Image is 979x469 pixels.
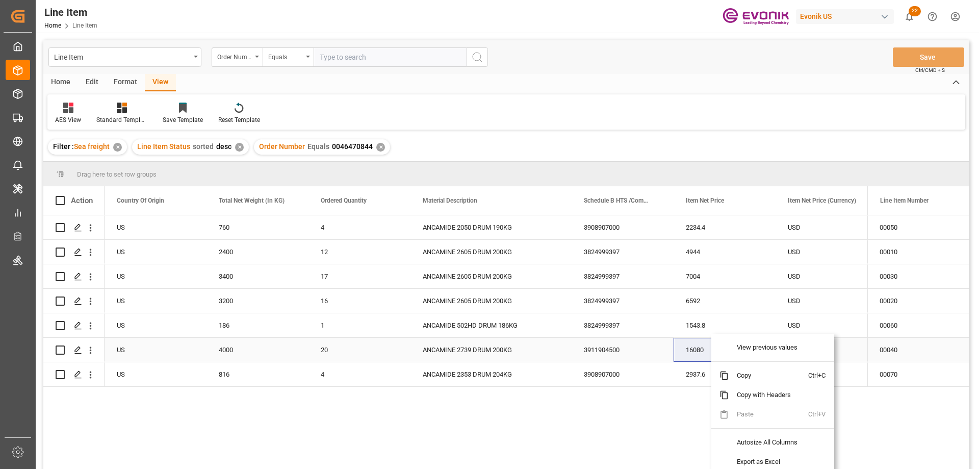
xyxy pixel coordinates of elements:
[674,338,776,362] div: 16080
[776,215,878,239] div: USD
[137,142,190,151] span: Line Item Status
[259,142,305,151] span: Order Number
[572,264,674,288] div: 3824999397
[808,405,830,424] span: Ctrl+V
[212,47,263,67] button: open menu
[71,196,93,205] div: Action
[308,215,410,239] div: 4
[572,362,674,386] div: 3908907000
[308,240,410,264] div: 12
[674,289,776,313] div: 6592
[43,362,105,387] div: Press SPACE to select this row.
[572,338,674,362] div: 3911904500
[674,313,776,337] div: 1543.8
[674,362,776,386] div: 2937.6
[105,362,207,386] div: US
[867,215,969,240] div: Press SPACE to select this row.
[218,115,260,125] div: Reset Template
[921,5,944,28] button: Help Center
[410,264,572,288] div: ANCAMINE 2605 DRUM 200KG
[74,142,110,151] span: Sea freight
[207,289,308,313] div: 3200
[410,289,572,313] div: ANCAMINE 2605 DRUM 200KG
[723,8,789,26] img: Evonik-brand-mark-Deep-Purple-RGB.jpeg_1700498283.jpeg
[788,197,856,204] span: Item Net Price (Currency)
[308,313,410,337] div: 1
[55,115,81,125] div: AES View
[263,47,314,67] button: open menu
[217,50,252,62] div: Order Number
[43,240,105,264] div: Press SPACE to select this row.
[898,5,921,28] button: show 22 new notifications
[105,264,207,288] div: US
[867,313,969,338] div: Press SPACE to select this row.
[410,240,572,264] div: ANCAMINE 2605 DRUM 200KG
[207,264,308,288] div: 3400
[584,197,652,204] span: Schedule B HTS /Commodity Code (HS Code)
[48,47,201,67] button: open menu
[867,313,969,337] div: 00060
[321,197,367,204] span: Ordered Quantity
[776,240,878,264] div: USD
[776,264,878,288] div: USD
[410,338,572,362] div: ANCAMINE 2739 DRUM 200KG
[145,74,176,91] div: View
[867,289,969,313] div: 00020
[43,338,105,362] div: Press SPACE to select this row.
[216,142,231,151] span: desc
[808,366,830,385] span: Ctrl+C
[308,289,410,313] div: 16
[867,362,969,386] div: 00070
[880,197,929,204] span: Line Item Number
[43,289,105,313] div: Press SPACE to select this row.
[572,215,674,239] div: 3908907000
[308,362,410,386] div: 4
[43,264,105,289] div: Press SPACE to select this row.
[915,66,945,74] span: Ctrl/CMD + S
[729,338,808,357] span: View previous values
[423,197,477,204] span: Material Description
[867,338,969,362] div: Press SPACE to select this row.
[113,143,122,152] div: ✕
[867,264,969,288] div: 00030
[867,240,969,264] div: 00010
[376,143,385,152] div: ✕
[776,289,878,313] div: USD
[572,289,674,313] div: 3824999397
[193,142,214,151] span: sorted
[44,22,61,29] a: Home
[410,215,572,239] div: ANCAMIDE 2050 DRUM 190KG
[674,264,776,288] div: 7004
[308,264,410,288] div: 17
[207,215,308,239] div: 760
[207,338,308,362] div: 4000
[44,5,97,20] div: Line Item
[54,50,190,63] div: Line Item
[467,47,488,67] button: search button
[207,240,308,264] div: 2400
[314,47,467,67] input: Type to search
[53,142,74,151] span: Filter :
[78,74,106,91] div: Edit
[43,215,105,240] div: Press SPACE to select this row.
[867,240,969,264] div: Press SPACE to select this row.
[867,289,969,313] div: Press SPACE to select this row.
[776,313,878,337] div: USD
[729,366,808,385] span: Copy
[219,197,285,204] span: Total Net Weight (In KG)
[909,6,921,16] span: 22
[207,313,308,337] div: 186
[867,215,969,239] div: 00050
[43,313,105,338] div: Press SPACE to select this row.
[796,7,898,26] button: Evonik US
[729,433,808,452] span: Autosize All Columns
[105,338,207,362] div: US
[729,405,808,424] span: Paste
[410,362,572,386] div: ANCAMIDE 2353 DRUM 204KG
[106,74,145,91] div: Format
[572,313,674,337] div: 3824999397
[268,50,303,62] div: Equals
[674,240,776,264] div: 4944
[867,264,969,289] div: Press SPACE to select this row.
[729,385,808,405] span: Copy with Headers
